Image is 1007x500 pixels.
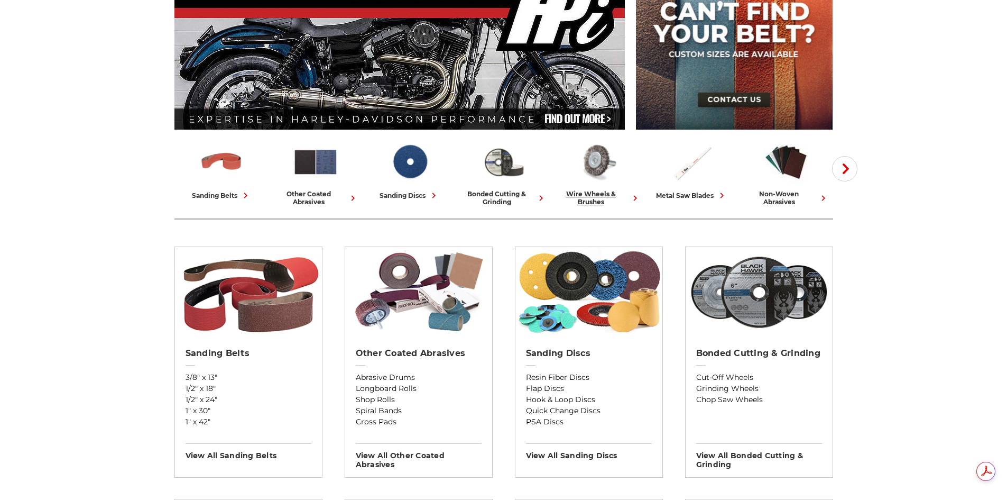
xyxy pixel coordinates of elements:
a: sanding discs [367,139,452,201]
a: Resin Fiber Discs [526,372,652,383]
h3: View All sanding belts [186,443,311,460]
a: Longboard Rolls [356,383,482,394]
a: 3/8" x 13" [186,372,311,383]
div: sanding belts [192,190,251,201]
a: metal saw blades [649,139,735,201]
div: non-woven abrasives [743,190,829,206]
a: other coated abrasives [273,139,358,206]
a: PSA Discs [526,416,652,428]
a: 1" x 30" [186,405,311,416]
img: Sanding Belts [175,247,322,337]
a: Chop Saw Wheels [696,394,822,405]
a: Hook & Loop Discs [526,394,652,405]
a: wire wheels & brushes [555,139,641,206]
a: 1/2" x 24" [186,394,311,405]
h2: Sanding Belts [186,348,311,359]
div: sanding discs [380,190,439,201]
img: Wire Wheels & Brushes [575,139,621,185]
div: metal saw blades [656,190,727,201]
h2: Bonded Cutting & Grinding [696,348,822,359]
img: Non-woven Abrasives [763,139,809,185]
a: Cross Pads [356,416,482,428]
img: Other Coated Abrasives [345,247,492,337]
a: Quick Change Discs [526,405,652,416]
a: sanding belts [179,139,264,201]
a: Flap Discs [526,383,652,394]
a: Grinding Wheels [696,383,822,394]
h2: Other Coated Abrasives [356,348,482,359]
img: Sanding Discs [386,139,433,185]
h2: Sanding Discs [526,348,652,359]
img: Other Coated Abrasives [292,139,339,185]
img: Bonded Cutting & Grinding [686,247,833,337]
a: bonded cutting & grinding [461,139,547,206]
div: other coated abrasives [273,190,358,206]
a: Cut-Off Wheels [696,372,822,383]
h3: View All other coated abrasives [356,443,482,469]
img: Metal Saw Blades [669,139,715,185]
a: Abrasive Drums [356,372,482,383]
button: Next [832,156,857,181]
a: Shop Rolls [356,394,482,405]
a: 1" x 42" [186,416,311,428]
div: wire wheels & brushes [555,190,641,206]
h3: View All bonded cutting & grinding [696,443,822,469]
h3: View All sanding discs [526,443,652,460]
a: 1/2" x 18" [186,383,311,394]
img: Bonded Cutting & Grinding [481,139,527,185]
a: Spiral Bands [356,405,482,416]
img: Sanding Discs [515,247,662,337]
img: Sanding Belts [198,139,245,185]
div: bonded cutting & grinding [461,190,547,206]
a: non-woven abrasives [743,139,829,206]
